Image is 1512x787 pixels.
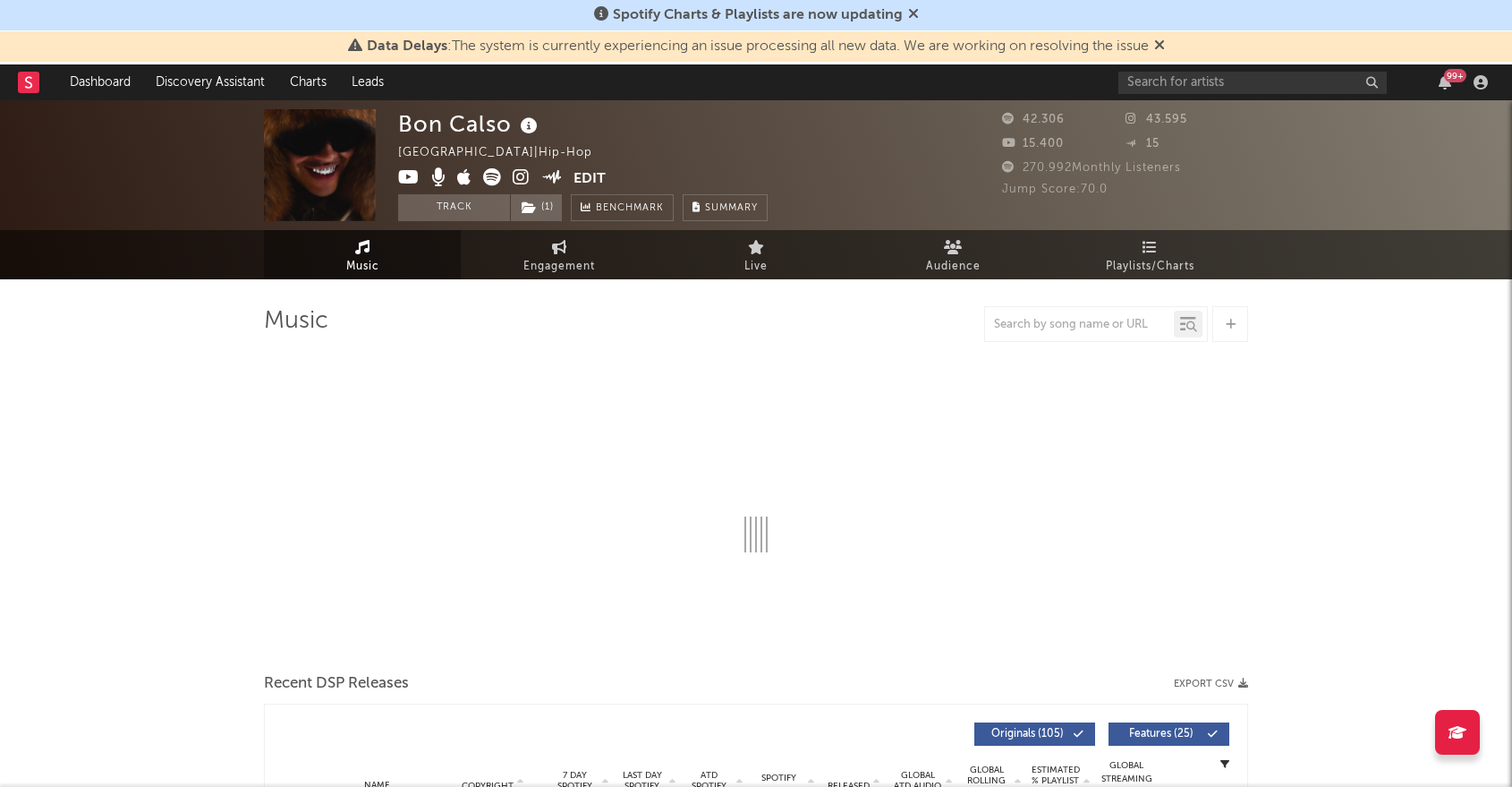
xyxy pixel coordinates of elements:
[744,256,768,278] span: Live
[367,39,1149,54] span: : The system is currently experiencing an issue processing all new data. We are working on resolv...
[1002,114,1065,125] span: 42.306
[908,8,919,22] span: Dismiss
[705,203,758,213] span: Summary
[974,723,1095,746] button: Originals(105)
[1002,138,1064,150] span: 15.400
[1051,230,1248,279] a: Playlists/Charts
[398,142,613,164] div: [GEOGRAPHIC_DATA] | Hip-Hop
[1154,39,1165,54] span: Dismiss
[1002,184,1108,195] span: Jump Score: 70.0
[367,39,447,54] span: Data Delays
[398,194,510,221] button: Track
[1126,138,1159,150] span: 15
[346,256,379,278] span: Music
[511,194,562,221] button: (1)
[683,194,768,221] button: Summary
[1174,679,1248,689] button: Export CSV
[339,64,396,100] a: Leads
[1002,162,1181,174] span: 270.992 Monthly Listeners
[658,230,854,279] a: Live
[613,8,903,22] span: Spotify Charts & Playlists are now updating
[573,168,606,191] button: Edit
[398,109,542,139] div: Bon Calso
[854,230,1051,279] a: Audience
[926,256,981,278] span: Audience
[596,198,664,219] span: Benchmark
[985,318,1174,332] input: Search by song name or URL
[571,194,674,221] a: Benchmark
[264,230,461,279] a: Music
[986,729,1068,740] span: Originals ( 105 )
[461,230,658,279] a: Engagement
[1118,72,1387,94] input: Search for artists
[1126,114,1187,125] span: 43.595
[1444,69,1466,82] div: 99 +
[1120,729,1202,740] span: Features ( 25 )
[510,194,563,221] span: ( 1 )
[277,64,339,100] a: Charts
[1109,723,1229,746] button: Features(25)
[143,64,277,100] a: Discovery Assistant
[57,64,143,100] a: Dashboard
[1106,256,1194,278] span: Playlists/Charts
[264,673,409,695] span: Recent DSP Releases
[523,256,595,278] span: Engagement
[1439,75,1451,90] button: 99+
